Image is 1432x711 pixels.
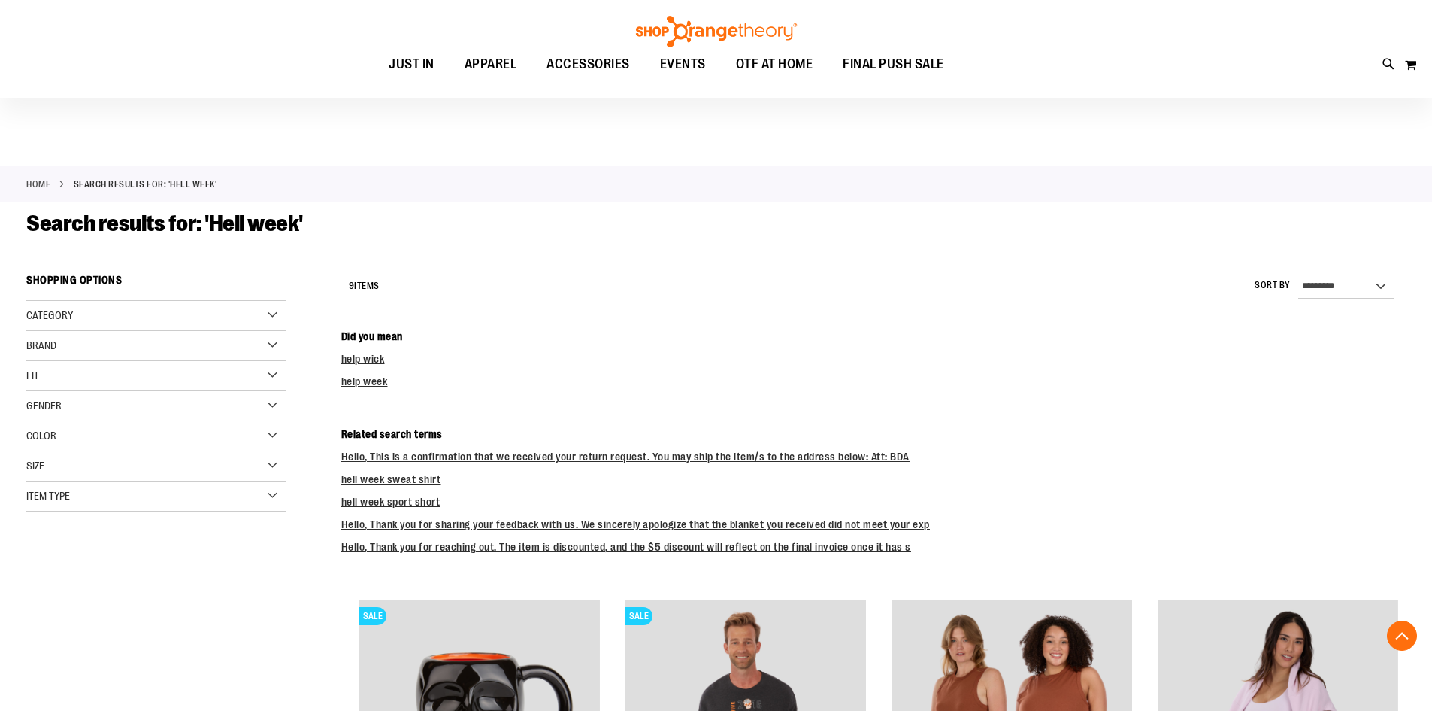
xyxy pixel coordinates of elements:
[721,47,828,82] a: OTF AT HOME
[341,353,385,365] a: help wick
[26,339,56,351] span: Brand
[625,607,652,625] span: SALE
[26,490,70,502] span: Item Type
[341,329,1406,344] dt: Did you mean
[26,400,62,412] span: Gender
[26,178,50,191] a: Home
[359,607,386,625] span: SALE
[26,460,44,472] span: Size
[341,473,441,485] a: hell week sweat shirt
[634,16,799,47] img: Shop Orangetheory
[465,47,517,81] span: APPAREL
[26,309,73,321] span: Category
[341,518,930,530] a: Hello, Thank you for sharing your feedback with us. We sincerely apologize that the blanket you r...
[736,47,813,81] span: OTF AT HOME
[1387,621,1417,651] button: Back To Top
[26,267,286,301] strong: Shopping Options
[349,275,380,298] h2: Items
[341,375,388,387] a: help week
[26,369,39,381] span: Fit
[74,178,217,191] strong: Search results for: 'Hell week'
[828,47,959,82] a: FINAL PUSH SALE
[843,47,944,81] span: FINAL PUSH SALE
[341,496,440,508] a: hell week sport short
[341,451,910,463] a: Hello, This is a confirmation that we received your return request. You may ship the item/s to th...
[26,211,303,236] span: Search results for: 'Hell week'
[349,281,355,291] span: 9
[660,47,706,81] span: EVENTS
[1255,279,1291,292] label: Sort By
[546,47,630,81] span: ACCESSORIES
[374,47,450,82] a: JUST IN
[341,541,911,553] a: Hello, Thank you for reaching out. The item is discounted, and the $5 discount will reflect on th...
[341,427,1406,442] dt: Related search terms
[531,47,645,82] a: ACCESSORIES
[645,47,721,82] a: EVENTS
[26,430,56,442] span: Color
[389,47,434,81] span: JUST IN
[450,47,532,82] a: APPAREL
